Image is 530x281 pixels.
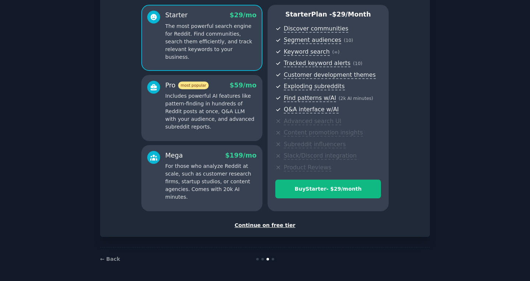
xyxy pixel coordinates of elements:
span: Subreddit influencers [284,141,346,148]
span: Q&A interface w/AI [284,106,339,114]
span: Segment audiences [284,36,341,44]
span: Discover communities [284,25,348,33]
span: Advanced search UI [284,118,341,125]
div: Buy Starter - $ 29 /month [276,185,381,193]
div: Pro [165,81,209,90]
span: ( 10 ) [344,38,353,43]
span: Product Reviews [284,164,331,172]
span: ( ∞ ) [332,50,340,55]
div: Starter [165,11,188,20]
span: Tracked keyword alerts [284,60,350,67]
span: $ 29 /month [332,11,371,18]
span: Exploding subreddits [284,83,344,90]
span: Customer development themes [284,71,376,79]
p: Includes powerful AI features like pattern-finding in hundreds of Reddit posts at once, Q&A LLM w... [165,92,257,131]
span: ( 10 ) [353,61,362,66]
span: Slack/Discord integration [284,152,357,160]
span: ( 2k AI minutes ) [339,96,373,101]
span: Keyword search [284,48,330,56]
a: ← Back [100,256,120,262]
span: $ 59 /mo [230,82,257,89]
div: Mega [165,151,183,160]
span: most popular [178,82,209,89]
span: Find patterns w/AI [284,94,336,102]
p: The most powerful search engine for Reddit. Find communities, search them efficiently, and track ... [165,22,257,61]
div: Continue on free tier [108,221,422,229]
button: BuyStarter- $29/month [275,180,381,198]
span: $ 29 /mo [230,11,257,19]
span: $ 199 /mo [225,152,257,159]
span: Content promotion insights [284,129,363,137]
p: For those who analyze Reddit at scale, such as customer research firms, startup studios, or conte... [165,162,257,201]
p: Starter Plan - [275,10,381,19]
